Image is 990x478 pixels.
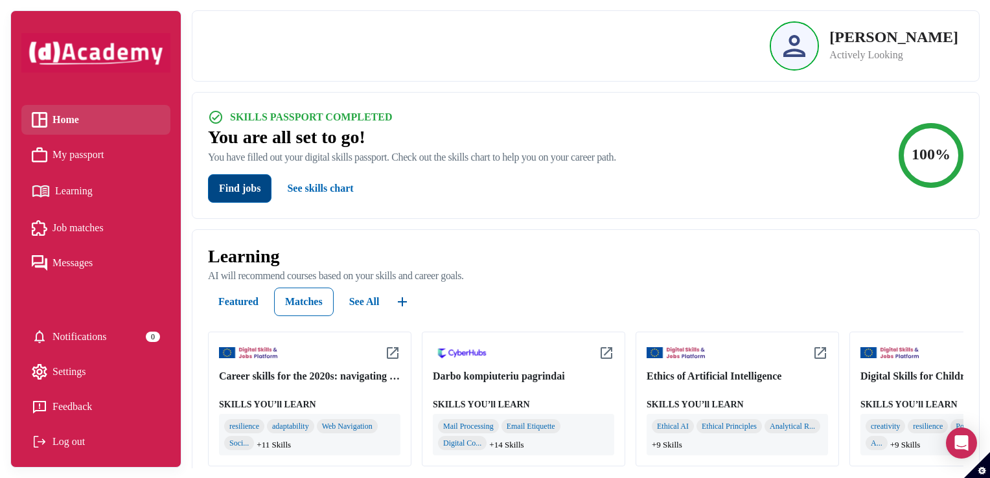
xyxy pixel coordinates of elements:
div: Soci... [224,436,254,450]
img: Log out [32,434,47,450]
button: Featured [208,288,269,316]
span: Notifications [52,327,107,347]
div: Ethical Principles [696,419,762,433]
p: AI will recommend courses based on your skills and career goals. [208,269,963,282]
a: Feedback [32,397,160,416]
div: SKILLS YOU’ll LEARN [433,396,614,414]
a: Job matches iconJob matches [32,218,160,238]
img: Job matches icon [32,220,47,236]
div: Career skills for the 2020s: navigating the online world of work [219,367,400,385]
img: icon [647,347,705,358]
img: icon [812,345,828,361]
span: +11 Skills [257,436,291,454]
a: Messages iconMessages [32,253,160,273]
img: Learning icon [32,180,50,203]
img: icon [219,347,277,358]
div: Featured [218,293,259,311]
div: resilience [224,419,264,433]
img: ... [208,108,224,126]
div: A... [866,436,888,450]
div: Ethics of Artificial Intelligence [647,367,828,385]
div: SKILLS YOU’ll LEARN [647,396,828,414]
img: icon [433,343,491,364]
div: Matches [285,293,323,311]
span: +9 Skills [890,436,921,454]
img: setting [32,329,47,345]
div: SKILLS PASSPORT COMPLETED [224,108,392,126]
div: Ethical AI [652,419,694,433]
span: Messages [52,253,93,273]
div: SKILLS YOU’ll LEARN [219,396,400,414]
img: dAcademy [21,33,170,73]
a: Home iconHome [32,110,160,130]
div: adaptability [267,419,314,433]
button: Find jobs [208,174,271,203]
span: Home [52,110,79,130]
button: See skills chart [277,174,363,203]
p: Learning [208,245,963,267]
span: Learning [55,181,93,201]
div: resilience [908,419,948,433]
div: Log out [32,432,160,451]
p: Actively Looking [829,47,958,63]
button: Matches [274,288,334,316]
div: Mail Processing [438,419,499,433]
div: See All [349,293,380,311]
a: My passport iconMy passport [32,145,160,165]
div: You have filled out your digital skills passport. Check out the skills chart to help you on your ... [208,151,616,164]
button: Set cookie preferences [964,452,990,478]
div: Digital Co... [438,436,487,450]
div: 0 [146,332,160,342]
img: Messages icon [32,255,47,271]
img: My passport icon [32,147,47,163]
img: icon [860,347,919,358]
img: Home icon [32,112,47,128]
img: feedback [32,399,47,415]
text: 100% [912,145,950,162]
img: icon [599,345,614,361]
div: Email Etiquette [501,419,560,433]
span: Job matches [52,218,104,238]
div: Darbo kompiuteriu pagrindai [433,367,614,385]
div: creativity [866,419,905,433]
a: Learning iconLearning [32,180,160,203]
img: icon [385,345,400,361]
span: +9 Skills [652,436,682,454]
div: You are all set to go! [208,126,616,148]
div: Analytical R... [765,419,820,433]
div: Open Intercom Messenger [946,427,977,459]
button: See All [339,288,390,316]
img: Profile [783,35,805,57]
p: [PERSON_NAME] [829,29,958,45]
span: Settings [52,362,86,381]
img: ... [395,294,410,310]
span: My passport [52,145,104,165]
img: setting [32,364,47,380]
span: +14 Skills [489,436,524,454]
div: Web Navigation [317,419,378,433]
